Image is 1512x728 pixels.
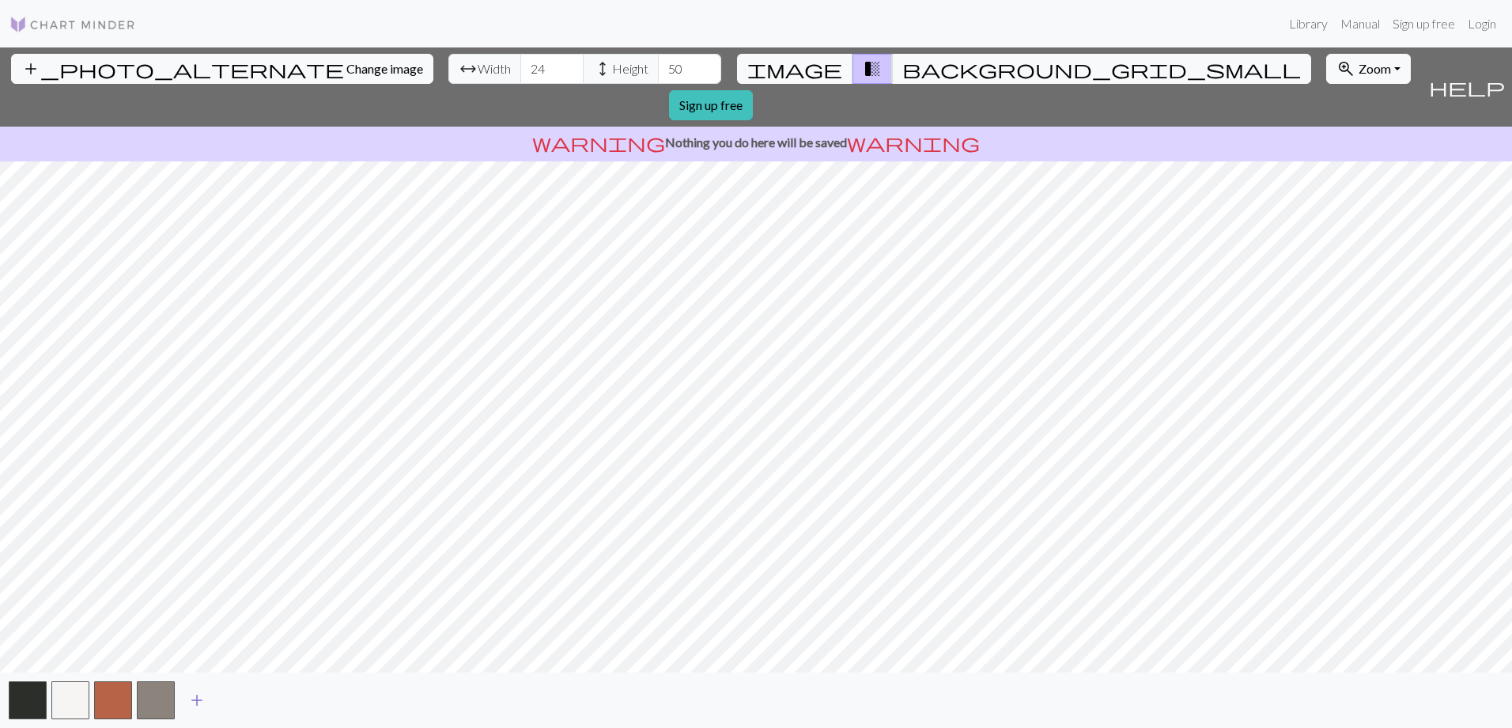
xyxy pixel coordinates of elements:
[177,685,217,715] button: Add color
[669,90,753,120] a: Sign up free
[478,59,511,78] span: Width
[612,59,648,78] span: Height
[187,689,206,711] span: add
[593,58,612,80] span: height
[6,133,1506,152] p: Nothing you do here will be saved
[1386,8,1461,40] a: Sign up free
[11,54,433,84] button: Change image
[1326,54,1411,84] button: Zoom
[747,58,842,80] span: image
[9,15,136,34] img: Logo
[1359,61,1391,76] span: Zoom
[1461,8,1503,40] a: Login
[346,61,423,76] span: Change image
[1283,8,1334,40] a: Library
[902,58,1301,80] span: background_grid_small
[459,58,478,80] span: arrow_range
[1336,58,1355,80] span: zoom_in
[863,58,882,80] span: transition_fade
[847,131,980,154] span: warning
[1422,47,1512,127] button: Help
[1429,76,1505,98] span: help
[532,131,665,154] span: warning
[21,58,344,80] span: add_photo_alternate
[1334,8,1386,40] a: Manual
